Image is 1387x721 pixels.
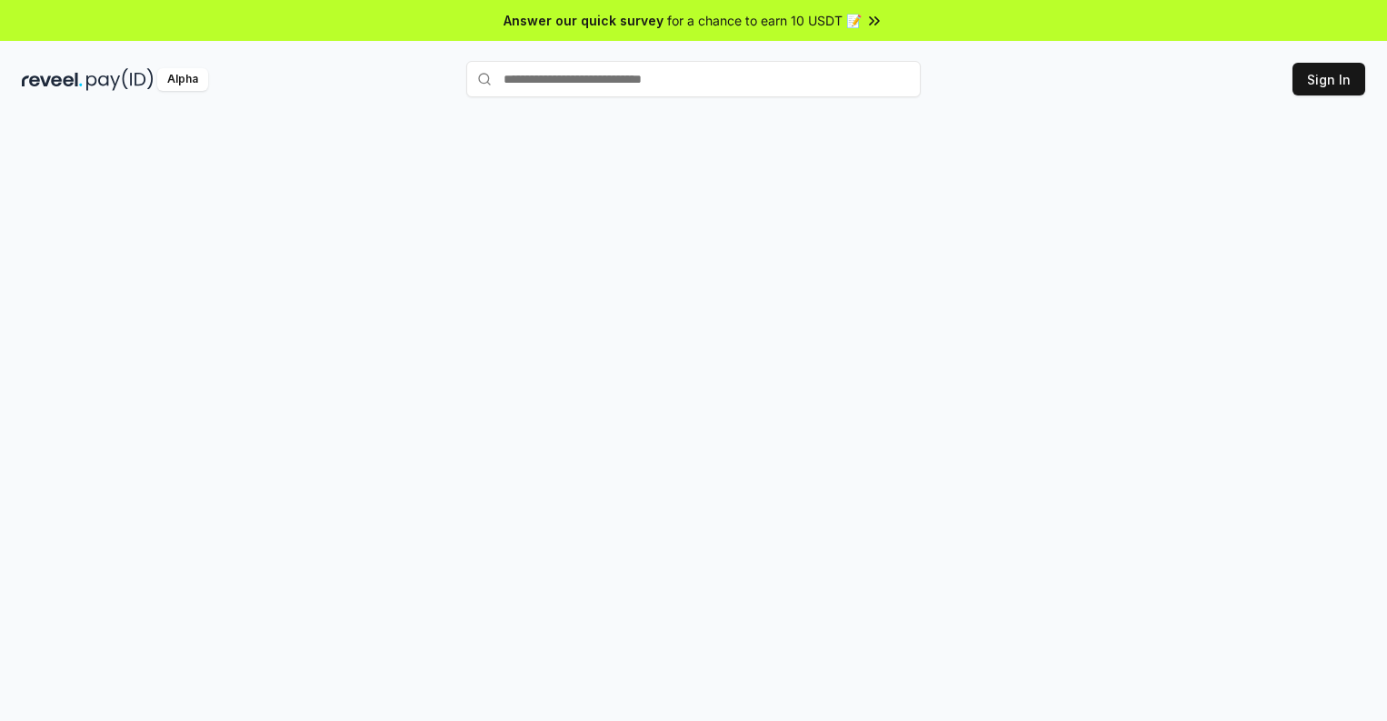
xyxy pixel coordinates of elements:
[157,68,208,91] div: Alpha
[1292,63,1365,95] button: Sign In
[504,11,664,30] span: Answer our quick survey
[86,68,154,91] img: pay_id
[22,68,83,91] img: reveel_dark
[667,11,862,30] span: for a chance to earn 10 USDT 📝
